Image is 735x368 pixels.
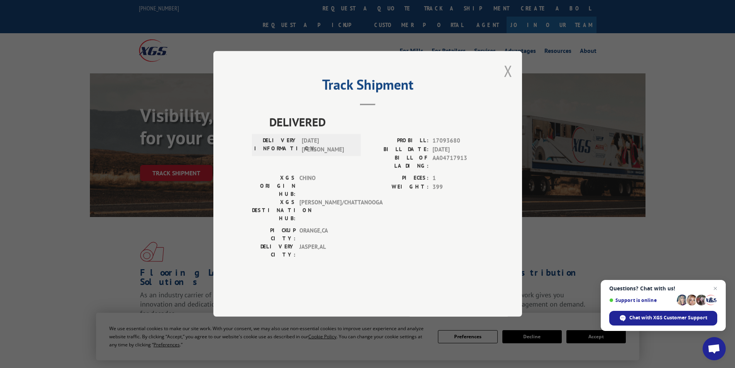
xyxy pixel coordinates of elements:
label: XGS ORIGIN HUB: [252,174,296,198]
span: CHINO [299,174,351,198]
span: 1 [433,174,483,183]
span: [DATE] [433,145,483,154]
div: Open chat [703,337,726,360]
button: Close modal [504,61,512,81]
label: BILL OF LADING: [368,154,429,170]
span: Close chat [711,284,720,293]
span: [DATE] [PERSON_NAME] [302,137,354,154]
label: DELIVERY INFORMATION: [254,137,298,154]
span: Support is online [609,297,674,303]
div: Chat with XGS Customer Support [609,311,717,326]
label: PROBILL: [368,137,429,146]
span: 399 [433,183,483,192]
label: WEIGHT: [368,183,429,192]
span: JASPER , AL [299,243,351,259]
span: Questions? Chat with us! [609,285,717,292]
span: ORANGE , CA [299,227,351,243]
label: BILL DATE: [368,145,429,154]
span: DELIVERED [269,114,483,131]
span: 17093680 [433,137,483,146]
span: AA04717913 [433,154,483,170]
h2: Track Shipment [252,79,483,94]
label: XGS DESTINATION HUB: [252,198,296,223]
span: [PERSON_NAME]/CHATTANOOGA [299,198,351,223]
span: Chat with XGS Customer Support [629,314,707,321]
label: PIECES: [368,174,429,183]
label: DELIVERY CITY: [252,243,296,259]
label: PICKUP CITY: [252,227,296,243]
